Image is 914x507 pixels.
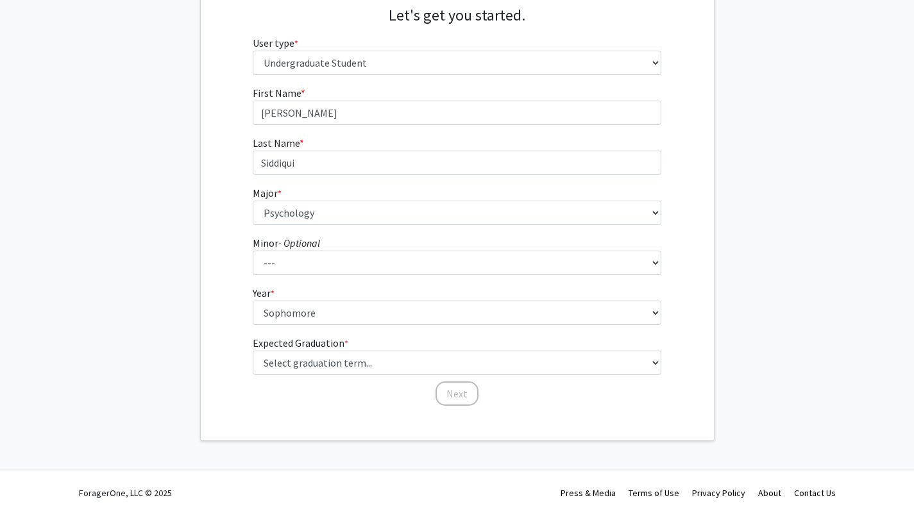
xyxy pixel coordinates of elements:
h4: Let's get you started. [253,6,661,25]
label: Major [253,185,282,201]
label: User type [253,35,298,51]
a: Privacy Policy [692,487,745,499]
i: - Optional [278,237,320,249]
a: Terms of Use [629,487,679,499]
span: First Name [253,87,301,99]
label: Minor [253,235,320,251]
button: Next [436,381,478,406]
a: Contact Us [794,487,836,499]
label: Year [253,285,275,301]
iframe: Chat [10,449,55,497]
a: About [758,487,781,499]
label: Expected Graduation [253,335,348,351]
a: Press & Media [561,487,616,499]
span: Last Name [253,137,300,149]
